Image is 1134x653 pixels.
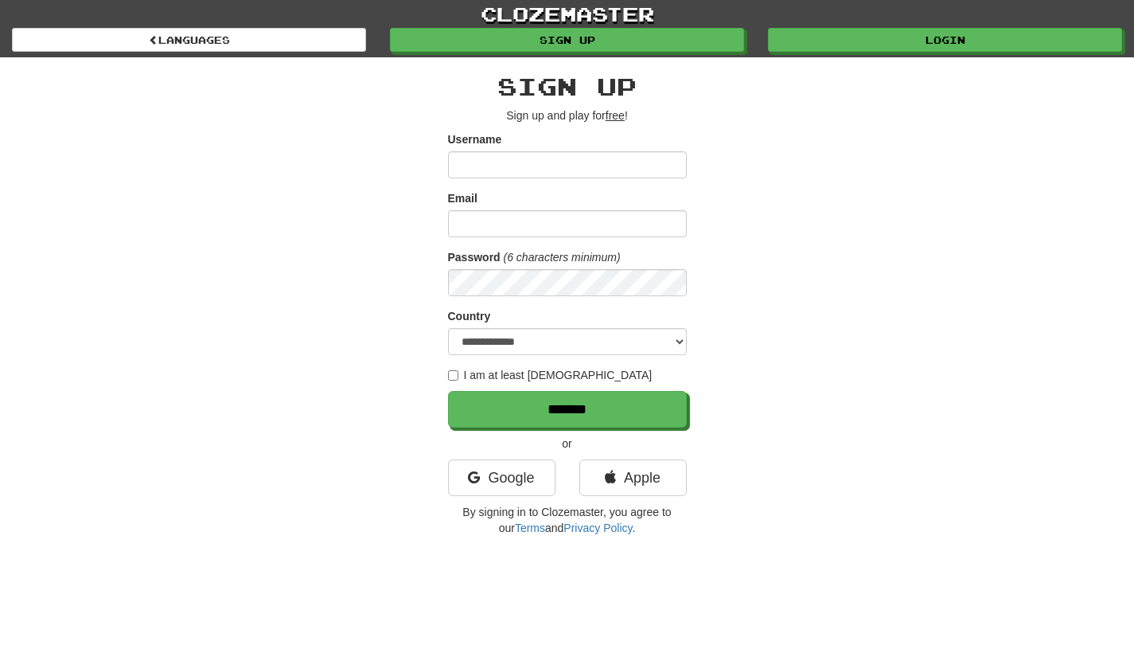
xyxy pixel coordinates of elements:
[606,109,625,122] u: free
[448,436,687,452] p: or
[504,251,621,264] em: (6 characters minimum)
[448,73,687,100] h2: Sign up
[448,370,458,381] input: I am at least [DEMOGRAPHIC_DATA]
[448,131,502,147] label: Username
[579,459,687,496] a: Apple
[448,308,491,324] label: Country
[768,28,1122,52] a: Login
[12,28,366,52] a: Languages
[448,367,653,383] label: I am at least [DEMOGRAPHIC_DATA]
[448,190,477,206] label: Email
[563,522,632,534] a: Privacy Policy
[390,28,744,52] a: Sign up
[515,522,545,534] a: Terms
[448,249,501,265] label: Password
[448,504,687,536] p: By signing in to Clozemaster, you agree to our and .
[448,459,555,496] a: Google
[448,108,687,123] p: Sign up and play for !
